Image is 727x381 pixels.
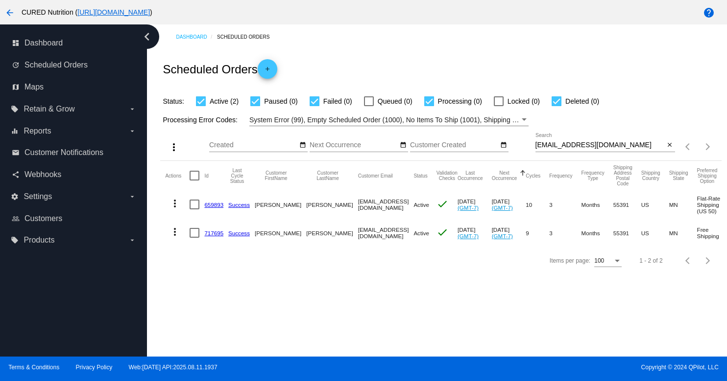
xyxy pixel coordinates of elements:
span: Locked (0) [508,95,540,107]
div: 1 - 2 of 2 [639,257,662,264]
button: Change sorting for Id [204,173,208,179]
mat-header-cell: Validation Checks [436,161,458,190]
mat-icon: add [262,66,273,77]
mat-cell: Months [582,190,613,219]
a: (GMT-7) [458,233,479,239]
mat-cell: 10 [526,190,549,219]
span: Customer Notifications [24,148,103,157]
mat-cell: 55391 [613,190,641,219]
a: Dashboard [176,29,217,45]
mat-cell: [EMAIL_ADDRESS][DOMAIN_NAME] [358,190,414,219]
i: update [12,61,20,69]
a: 659893 [204,202,223,208]
mat-cell: Flat-Rate Shipping (US 50) [697,190,727,219]
span: Customers [24,214,62,223]
span: Retain & Grow [24,105,74,113]
input: Next Occurrence [310,141,398,149]
i: people_outline [12,215,20,223]
mat-header-cell: Actions [165,161,190,190]
a: (GMT-7) [458,204,479,211]
a: [URL][DOMAIN_NAME] [77,8,150,16]
mat-icon: date_range [299,141,306,149]
a: update Scheduled Orders [12,57,136,73]
i: map [12,83,20,91]
button: Change sorting for NextOccurrenceUtc [492,170,517,181]
a: Success [228,202,250,208]
a: email Customer Notifications [12,145,136,160]
button: Change sorting for CustomerLastName [306,170,349,181]
button: Change sorting for CustomerEmail [358,173,393,179]
i: arrow_drop_down [128,236,136,244]
a: (GMT-7) [492,233,513,239]
button: Change sorting for ShippingCountry [641,170,660,181]
button: Next page [698,137,718,157]
mat-cell: 3 [549,219,581,247]
button: Change sorting for FrequencyType [582,170,605,181]
mat-cell: 9 [526,219,549,247]
mat-cell: [PERSON_NAME] [306,190,358,219]
button: Change sorting for ShippingPostcode [613,165,632,186]
a: Terms & Conditions [8,364,59,371]
mat-icon: close [666,141,673,149]
mat-cell: [DATE] [492,219,526,247]
h2: Scheduled Orders [163,59,277,79]
button: Previous page [679,137,698,157]
button: Next page [698,251,718,270]
a: Web:[DATE] API:2025.08.11.1937 [129,364,218,371]
span: Active (2) [210,95,239,107]
span: Processing Error Codes: [163,116,238,124]
mat-cell: Months [582,219,613,247]
span: Active [413,202,429,208]
mat-cell: [PERSON_NAME] [255,190,306,219]
button: Change sorting for CustomerFirstName [255,170,297,181]
button: Change sorting for LastOccurrenceUtc [458,170,483,181]
i: arrow_drop_down [128,193,136,201]
button: Change sorting for Frequency [549,173,572,179]
mat-icon: check [436,198,448,210]
span: Deleted (0) [565,95,599,107]
span: Webhooks [24,170,61,179]
mat-cell: [EMAIL_ADDRESS][DOMAIN_NAME] [358,219,414,247]
mat-icon: date_range [500,141,507,149]
mat-cell: [PERSON_NAME] [255,219,306,247]
span: Active [413,230,429,236]
span: Failed (0) [323,95,352,107]
span: Products [24,236,54,245]
i: local_offer [11,236,19,244]
button: Previous page [679,251,698,270]
span: Settings [24,192,52,201]
i: local_offer [11,105,19,113]
i: email [12,149,20,157]
mat-icon: help [703,7,715,19]
i: share [12,171,20,179]
span: CURED Nutrition ( ) [22,8,152,16]
mat-icon: more_vert [169,198,181,209]
mat-icon: more_vert [169,226,181,238]
mat-cell: MN [669,219,697,247]
input: Customer Created [410,141,498,149]
span: Maps [24,83,44,91]
mat-icon: check [436,226,448,238]
div: Items per page: [550,257,590,264]
mat-icon: arrow_back [4,7,16,19]
mat-cell: 3 [549,190,581,219]
i: arrow_drop_down [128,105,136,113]
mat-select: Items per page: [594,258,622,265]
button: Change sorting for Status [413,173,427,179]
a: share Webhooks [12,167,136,182]
button: Change sorting for PreferredShippingOption [697,168,718,184]
i: equalizer [11,127,19,135]
mat-select: Filter by Processing Error Codes [249,114,529,126]
i: dashboard [12,39,20,47]
mat-cell: [DATE] [458,190,492,219]
a: map Maps [12,79,136,95]
span: Processing (0) [438,95,482,107]
mat-cell: [PERSON_NAME] [306,219,358,247]
button: Change sorting for ShippingState [669,170,688,181]
span: Status: [163,97,184,105]
i: chevron_left [139,29,155,45]
a: dashboard Dashboard [12,35,136,51]
button: Change sorting for LastProcessingCycleId [228,168,246,184]
mat-cell: US [641,190,669,219]
i: arrow_drop_down [128,127,136,135]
